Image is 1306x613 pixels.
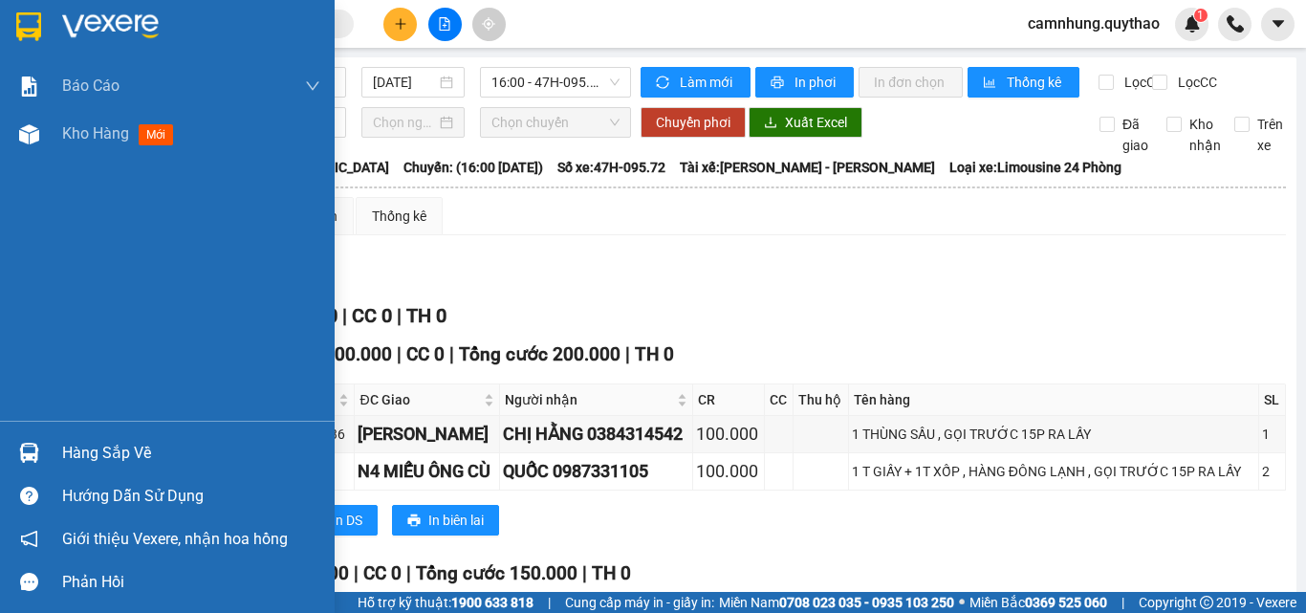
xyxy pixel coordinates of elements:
span: sync [656,76,672,91]
div: 1 [1262,424,1282,445]
button: Chuyển phơi [641,107,746,138]
button: printerIn DS [295,505,378,536]
span: notification [20,530,38,548]
div: 100.000 [696,458,761,485]
span: Kho nhận [1182,114,1229,156]
div: 1 THÙNG SẦU , GỌI TRƯỚC 15P RA LẤY [852,424,1255,445]
span: Lọc CR [1117,72,1166,93]
span: | [625,343,630,365]
div: [PERSON_NAME] [358,421,495,448]
span: | [548,592,551,613]
span: 1 [1197,9,1204,22]
span: Thống kê [1007,72,1064,93]
span: | [342,304,347,327]
span: file-add [438,17,451,31]
span: aim [482,17,495,31]
th: Thu hộ [794,384,849,416]
span: Trên xe [1250,114,1291,156]
button: file-add [428,8,462,41]
span: Tổng cước 200.000 [459,343,620,365]
th: CC [765,384,794,416]
span: | [397,304,402,327]
div: 2 [1262,461,1282,482]
span: Người nhận [505,389,673,410]
span: bar-chart [983,76,999,91]
span: Báo cáo [62,74,120,98]
span: | [406,562,411,584]
span: download [764,116,777,131]
button: printerIn biên lai [392,505,499,536]
button: downloadXuất Excel [749,107,862,138]
span: Kho hàng [62,124,129,142]
th: Tên hàng [849,384,1259,416]
span: TH 0 [592,562,631,584]
button: In đơn chọn [859,67,963,98]
span: Giới thiệu Vexere, nhận hoa hồng [62,527,288,551]
div: 1 T GIẤY + 1T XỐP , HÀNG ĐÔNG LẠNH , GỌI TRƯỚC 15P RA LẤY [852,461,1255,482]
span: Lọc CC [1170,72,1220,93]
span: Loại xe: Limousine 24 Phòng [949,157,1121,178]
input: 14/10/2025 [373,72,436,93]
img: icon-new-feature [1184,15,1201,33]
span: Làm mới [680,72,735,93]
span: ⚪️ [959,599,965,606]
span: Chuyến: (16:00 [DATE]) [403,157,543,178]
span: camnhung.quythao [1012,11,1175,35]
button: plus [383,8,417,41]
img: phone-icon [1227,15,1244,33]
strong: 0369 525 060 [1025,595,1107,610]
span: | [354,562,359,584]
span: CR 200.000 [296,343,392,365]
div: Thống kê [372,206,426,227]
button: printerIn phơi [755,67,854,98]
div: Hướng dẫn sử dụng [62,482,320,511]
span: Xuất Excel [785,112,847,133]
span: question-circle [20,487,38,505]
span: TH 0 [406,304,446,327]
span: plus [394,17,407,31]
span: In biên lai [428,510,484,531]
span: Miền Nam [719,592,954,613]
strong: 1900 633 818 [451,595,533,610]
span: Tài xế: [PERSON_NAME] - [PERSON_NAME] [680,157,935,178]
span: Miền Bắc [969,592,1107,613]
span: Đã giao [1115,114,1156,156]
span: CC 0 [363,562,402,584]
span: | [582,562,587,584]
span: caret-down [1270,15,1287,33]
button: aim [472,8,506,41]
button: syncLàm mới [641,67,751,98]
th: CR [693,384,765,416]
input: Chọn ngày [373,112,436,133]
sup: 1 [1194,9,1208,22]
span: ĐC Giao [359,389,479,410]
button: bar-chartThống kê [968,67,1079,98]
span: Chọn chuyến [491,108,620,137]
span: 16:00 - 47H-095.72 [491,68,620,97]
strong: 0708 023 035 - 0935 103 250 [779,595,954,610]
div: Phản hồi [62,568,320,597]
span: Tổng cước 150.000 [416,562,577,584]
img: solution-icon [19,77,39,97]
span: In phơi [794,72,838,93]
span: | [449,343,454,365]
span: CR 150.000 [253,562,349,584]
button: caret-down [1261,8,1295,41]
span: Số xe: 47H-095.72 [557,157,665,178]
span: Hỗ trợ kỹ thuật: [358,592,533,613]
span: mới [139,124,173,145]
img: warehouse-icon [19,443,39,463]
span: message [20,573,38,591]
div: QUỐC 0987331105 [503,458,689,485]
span: TH 0 [635,343,674,365]
span: | [397,343,402,365]
div: 100.000 [696,421,761,448]
span: copyright [1200,596,1213,609]
span: Cung cấp máy in - giấy in: [565,592,714,613]
span: CC 0 [352,304,392,327]
span: In DS [332,510,362,531]
div: Hàng sắp về [62,439,320,468]
span: printer [407,514,421,529]
img: logo-vxr [16,12,41,41]
span: down [305,78,320,94]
